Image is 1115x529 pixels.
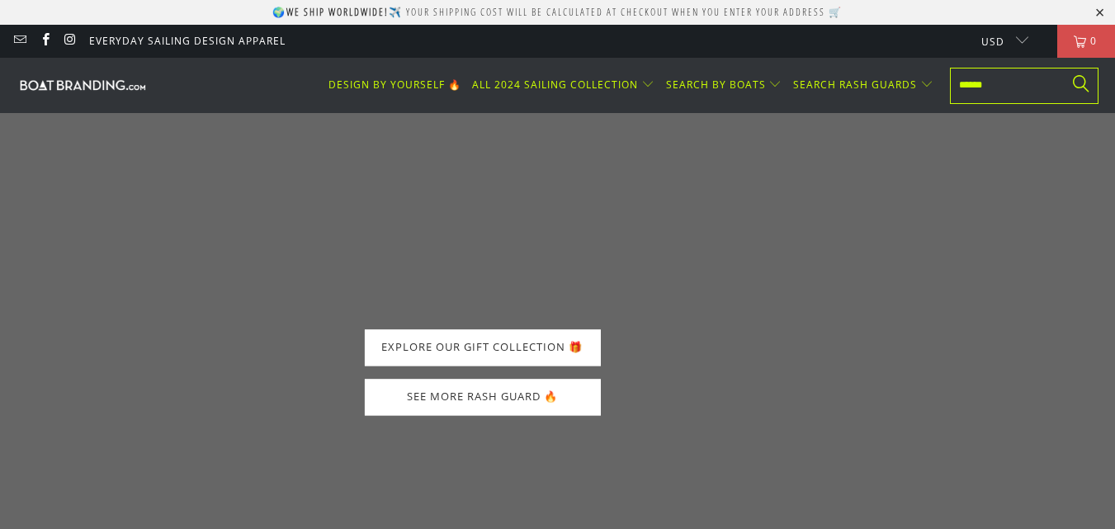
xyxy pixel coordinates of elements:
[37,34,51,48] a: Boatbranding on Facebook
[472,66,654,105] summary: ALL 2024 SAILING COLLECTION
[63,34,77,48] a: Boatbranding on Instagram
[364,330,600,366] a: EXPLORE OUR GIFT COLLECTION 🎁
[364,379,600,415] a: SEE MORE RASH GUARD 🔥
[89,32,286,50] a: Everyday Sailing Design Apparel
[793,66,933,105] summary: SEARCH RASH GUARDS
[12,34,26,48] a: Email Boatbranding
[17,77,149,92] img: Boatbranding
[1057,25,1115,58] a: 0
[793,78,917,92] span: SEARCH RASH GUARDS
[272,5,843,19] p: 🌍 ✈️ Your shipping cost will be calculated at checkout when you enter your address 🛒
[328,66,933,105] nav: Translation missing: en.navigation.header.main_nav
[286,5,389,19] strong: We ship worldwide!
[472,78,638,92] span: ALL 2024 SAILING COLLECTION
[981,35,1004,49] span: USD
[328,66,461,105] a: DESIGN BY YOURSELF 🔥
[666,66,782,105] summary: SEARCH BY BOATS
[1086,25,1101,58] span: 0
[666,78,766,92] span: SEARCH BY BOATS
[968,25,1028,58] button: USD
[328,78,461,92] span: DESIGN BY YOURSELF 🔥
